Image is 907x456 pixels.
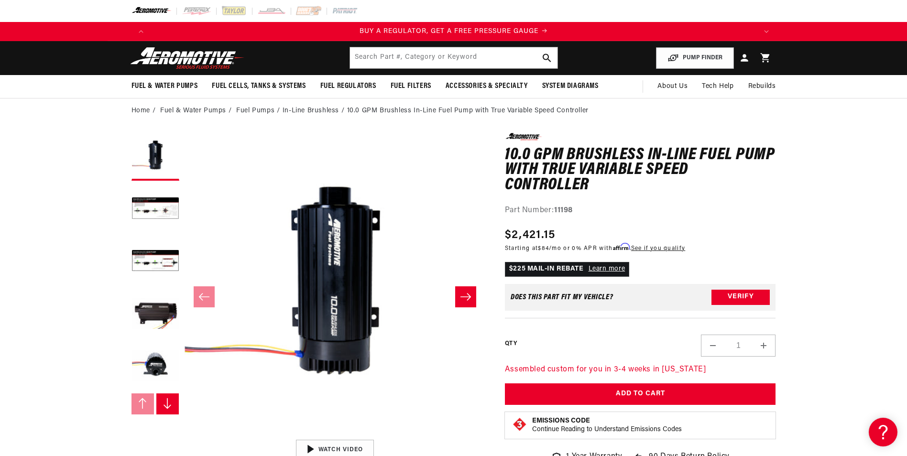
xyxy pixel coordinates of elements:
a: Home [131,106,150,116]
button: Load image 2 in gallery view [131,185,179,233]
li: In-Line Brushless [283,106,347,116]
button: Translation missing: en.sections.announcements.previous_announcement [131,22,151,41]
span: About Us [657,83,688,90]
a: BUY A REGULATOR, GET A FREE PRESSURE GAUGE [151,26,757,37]
summary: Fuel Filters [383,75,438,98]
label: QTY [505,340,517,348]
p: Continue Reading to Understand Emissions Codes [532,425,682,434]
summary: Fuel & Water Pumps [124,75,205,98]
a: About Us [650,75,695,98]
button: Slide right [156,393,179,414]
summary: Fuel Regulators [313,75,383,98]
summary: System Diagrams [535,75,606,98]
summary: Tech Help [695,75,741,98]
div: 1 of 4 [151,26,757,37]
a: See if you qualify - Learn more about Affirm Financing (opens in modal) [631,246,685,251]
button: Slide right [455,286,476,307]
span: $84 [538,246,549,251]
button: Verify [711,290,770,305]
h1: 10.0 GPM Brushless In-Line Fuel Pump with True Variable Speed Controller [505,148,776,193]
a: Fuel Pumps [236,106,274,116]
button: Add to Cart [505,383,776,405]
a: Learn more [589,265,625,272]
span: $2,421.15 [505,227,556,244]
nav: breadcrumbs [131,106,776,116]
button: Slide left [194,286,215,307]
button: Emissions CodeContinue Reading to Understand Emissions Codes [532,417,682,434]
button: Load image 3 in gallery view [131,238,179,286]
span: System Diagrams [542,81,599,91]
summary: Accessories & Specialty [438,75,535,98]
span: Tech Help [702,81,733,92]
span: Affirm [613,243,630,250]
button: search button [536,47,557,68]
img: Aeromotive [128,47,247,69]
button: PUMP FINDER [656,47,734,69]
span: Fuel Filters [391,81,431,91]
span: Accessories & Specialty [446,81,528,91]
strong: Emissions Code [532,417,590,424]
summary: Fuel Cells, Tanks & Systems [205,75,313,98]
p: Starting at /mo or 0% APR with . [505,244,685,253]
p: Assembled custom for you in 3-4 weeks in [US_STATE] [505,364,776,376]
a: Fuel & Water Pumps [160,106,226,116]
summary: Rebuilds [741,75,783,98]
strong: 11198 [554,206,573,214]
span: Fuel & Water Pumps [131,81,198,91]
div: Announcement [151,26,757,37]
button: Slide left [131,393,154,414]
li: 10.0 GPM Brushless In-Line Fuel Pump with True Variable Speed Controller [347,106,589,116]
div: Does This part fit My vehicle? [511,293,613,301]
span: BUY A REGULATOR, GET A FREE PRESSURE GAUGE [360,28,538,35]
p: $225 MAIL-IN REBATE [505,262,629,276]
span: Fuel Regulators [320,81,376,91]
input: Search by Part Number, Category or Keyword [350,47,557,68]
span: Rebuilds [748,81,776,92]
div: Part Number: [505,205,776,217]
button: Load image 1 in gallery view [131,133,179,181]
slideshow-component: Translation missing: en.sections.announcements.announcement_bar [108,22,800,41]
button: Load image 5 in gallery view [131,343,179,391]
img: Emissions code [512,417,527,432]
button: Load image 4 in gallery view [131,291,179,338]
span: Fuel Cells, Tanks & Systems [212,81,306,91]
button: Translation missing: en.sections.announcements.next_announcement [757,22,776,41]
